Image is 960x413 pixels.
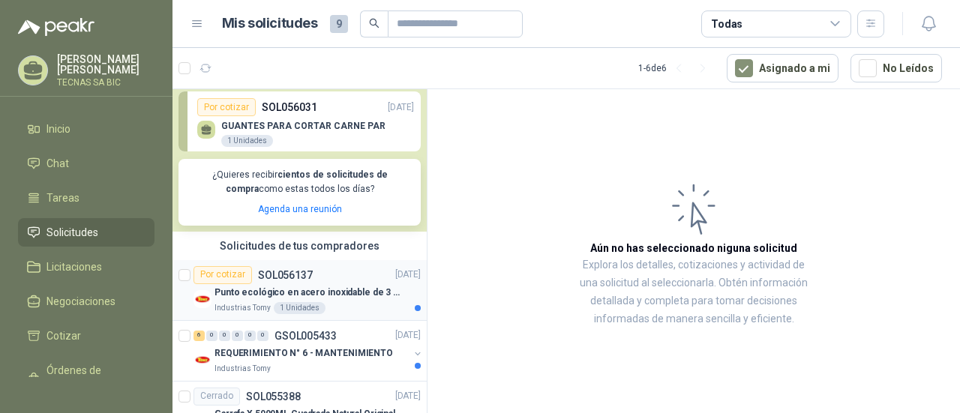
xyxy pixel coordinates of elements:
h3: Aún no has seleccionado niguna solicitud [590,240,797,256]
span: Licitaciones [46,259,102,275]
span: Negociaciones [46,293,115,310]
p: GUANTES PARA CORTAR CARNE PAR [221,121,385,131]
span: Tareas [46,190,79,206]
div: Todas [711,16,742,32]
div: 0 [219,331,230,341]
button: Asignado a mi [727,54,838,82]
a: Tareas [18,184,154,212]
p: SOL056031 [262,99,317,115]
a: Negociaciones [18,287,154,316]
span: Chat [46,155,69,172]
p: [DATE] [395,328,421,343]
a: Solicitudes [18,218,154,247]
div: 0 [257,331,268,341]
div: Por cotizar [197,98,256,116]
span: Cotizar [46,328,81,344]
p: REQUERIMIENTO N° 6 - MANTENIMIENTO [214,346,393,361]
p: [DATE] [388,100,414,115]
div: 1 Unidades [221,135,273,147]
a: Órdenes de Compra [18,356,154,401]
p: Industrias Tomy [214,363,271,375]
a: Por cotizarSOL056031[DATE] GUANTES PARA CORTAR CARNE PAR1 Unidades [178,91,421,151]
p: SOL056137 [258,270,313,280]
div: 1 - 6 de 6 [638,56,715,80]
h1: Mis solicitudes [222,13,318,34]
a: Por cotizarSOL056137[DATE] Company LogoPunto ecológico en acero inoxidable de 3 puestos, con capa... [172,260,427,321]
p: Explora los detalles, cotizaciones y actividad de una solicitud al seleccionarla. Obtén informaci... [577,256,810,328]
a: Agenda una reunión [258,204,342,214]
div: 0 [232,331,243,341]
p: GSOL005433 [274,331,337,341]
span: Inicio [46,121,70,137]
div: 0 [206,331,217,341]
span: search [369,18,379,28]
a: Inicio [18,115,154,143]
b: cientos de solicitudes de compra [226,169,388,194]
div: Solicitudes de tus compradores [172,232,427,260]
img: Logo peakr [18,18,94,36]
span: 9 [330,15,348,33]
div: 0 [244,331,256,341]
p: Punto ecológico en acero inoxidable de 3 puestos, con capacidad para 121L cada división. [214,286,401,300]
a: 6 0 0 0 0 0 GSOL005433[DATE] Company LogoREQUERIMIENTO N° 6 - MANTENIMIENTOIndustrias Tomy [193,327,424,375]
p: ¿Quieres recibir como estas todos los días? [187,168,412,196]
p: [PERSON_NAME] [PERSON_NAME] [57,54,154,75]
div: Cerrado [193,388,240,406]
a: Chat [18,149,154,178]
p: Industrias Tomy [214,302,271,314]
p: TECNAS SA BIC [57,78,154,87]
img: Company Logo [193,290,211,308]
button: No Leídos [850,54,942,82]
span: Órdenes de Compra [46,362,140,395]
p: [DATE] [395,389,421,403]
img: Company Logo [193,351,211,369]
div: 6 [193,331,205,341]
div: Por cotizar [193,266,252,284]
a: Cotizar [18,322,154,350]
p: [DATE] [395,268,421,282]
p: SOL055388 [246,391,301,402]
a: Licitaciones [18,253,154,281]
span: Solicitudes [46,224,98,241]
div: 1 Unidades [274,302,325,314]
